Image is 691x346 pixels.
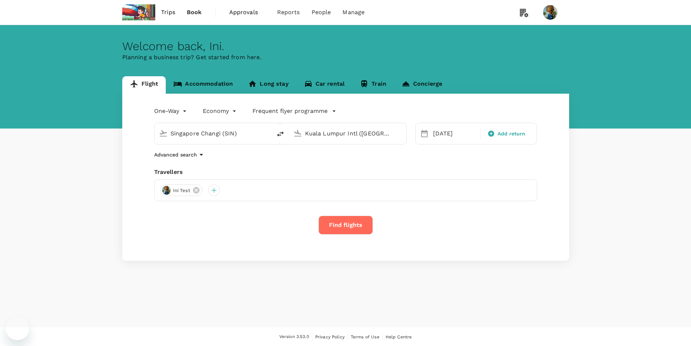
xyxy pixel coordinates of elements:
[352,76,394,94] a: Train
[342,8,365,17] span: Manage
[386,333,412,341] a: Help Centre
[203,105,238,117] div: Economy
[162,186,171,195] img: avatar-682da6412cf2c.png
[252,107,328,115] p: Frequent flyer programme
[154,168,537,176] div: Travellers
[351,334,379,339] span: Terms of Use
[430,126,479,141] div: [DATE]
[498,130,526,138] span: Add return
[187,8,202,17] span: Book
[386,334,412,339] span: Help Centre
[394,76,450,94] a: Concierge
[161,8,175,17] span: Trips
[154,105,188,117] div: One-Way
[154,150,206,159] button: Advanced search
[312,8,331,17] span: People
[240,76,296,94] a: Long stay
[267,133,268,134] button: Open
[543,5,558,20] img: Ini test
[6,317,29,340] iframe: Button to launch messaging window
[170,128,256,139] input: Depart from
[122,76,166,94] a: Flight
[279,333,309,341] span: Version 3.53.0
[315,333,345,341] a: Privacy Policy
[166,76,240,94] a: Accommodation
[272,125,289,143] button: delete
[401,133,403,134] button: Open
[154,151,197,158] p: Advanced search
[252,107,336,115] button: Frequent flyer programme
[122,53,569,62] p: Planning a business trip? Get started from here.
[160,184,202,196] div: Ini test
[305,128,391,139] input: Going to
[277,8,300,17] span: Reports
[229,8,266,17] span: Approvals
[296,76,353,94] a: Car rental
[351,333,379,341] a: Terms of Use
[122,4,156,20] img: faris testing
[122,40,569,53] div: Welcome back , Ini .
[315,334,345,339] span: Privacy Policy
[318,216,373,235] button: Find flights
[169,187,194,194] span: Ini test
